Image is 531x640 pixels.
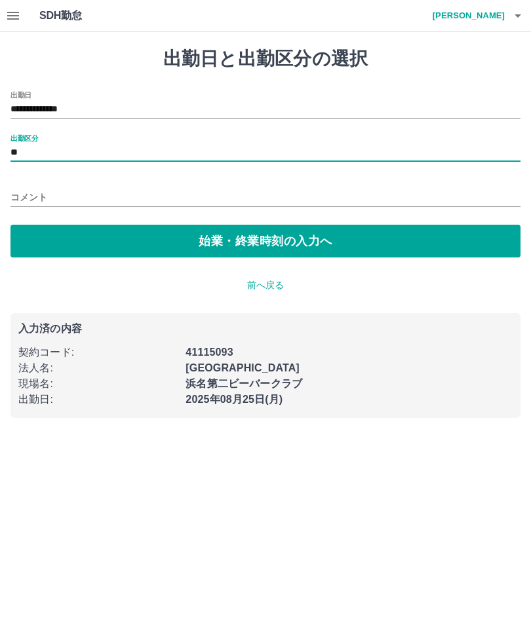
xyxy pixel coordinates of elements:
p: 法人名 : [18,360,178,376]
b: 41115093 [186,347,233,358]
p: 契約コード : [18,345,178,360]
label: 出勤日 [10,90,31,100]
p: 現場名 : [18,376,178,392]
h1: 出勤日と出勤区分の選択 [10,48,521,70]
label: 出勤区分 [10,133,38,143]
b: [GEOGRAPHIC_DATA] [186,362,300,373]
b: 2025年08月25日(月) [186,394,283,405]
p: 入力済の内容 [18,324,513,334]
button: 始業・終業時刻の入力へ [10,225,521,257]
b: 浜名第二ビーバークラブ [186,378,302,389]
p: 出勤日 : [18,392,178,407]
p: 前へ戻る [10,278,521,292]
